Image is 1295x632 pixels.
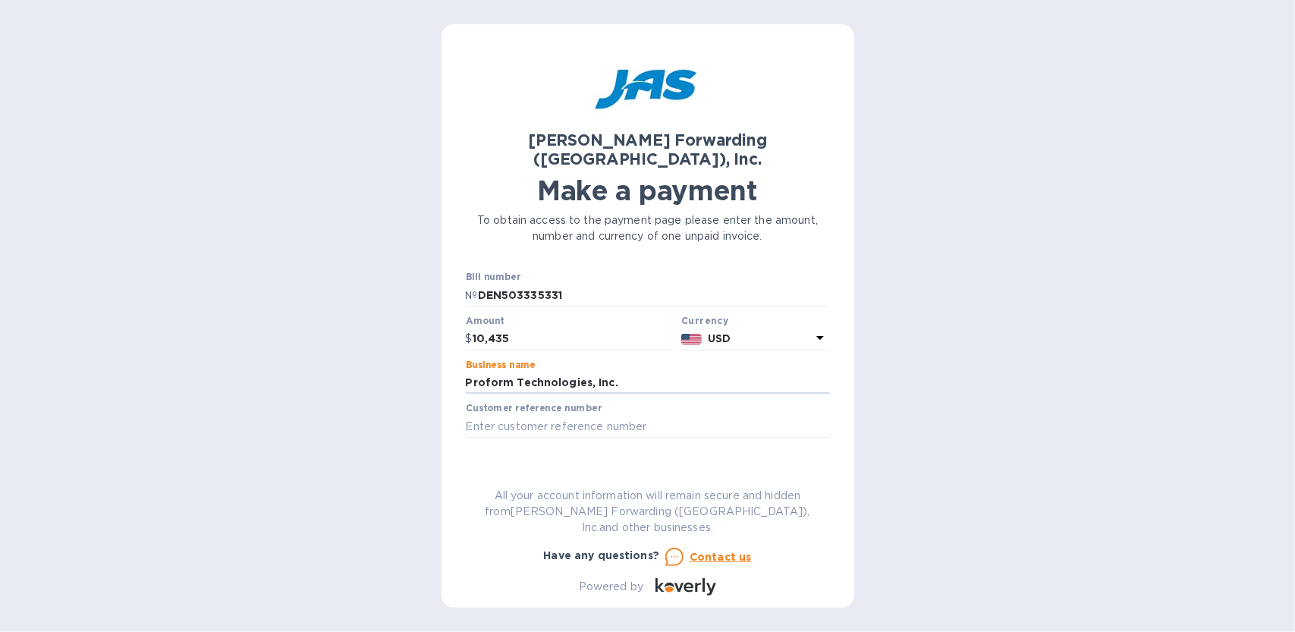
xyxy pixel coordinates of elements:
[466,488,830,536] p: All your account information will remain secure and hidden from [PERSON_NAME] Forwarding ([GEOGRA...
[681,315,728,326] b: Currency
[579,579,643,595] p: Powered by
[466,175,830,206] h1: Make a payment
[473,328,676,351] input: 0.00
[466,212,830,244] p: To obtain access to the payment page please enter the amount, number and currency of one unpaid i...
[466,331,473,347] p: $
[466,360,536,369] label: Business name
[544,549,660,561] b: Have any questions?
[466,288,478,303] p: №
[466,415,830,438] input: Enter customer reference number
[681,334,702,344] img: USD
[478,284,830,307] input: Enter bill number
[690,551,752,563] u: Contact us
[466,273,520,282] label: Bill number
[466,372,830,395] input: Enter business name
[466,316,504,325] label: Amount
[466,404,602,413] label: Customer reference number
[528,130,767,168] b: [PERSON_NAME] Forwarding ([GEOGRAPHIC_DATA]), Inc.
[708,332,731,344] b: USD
